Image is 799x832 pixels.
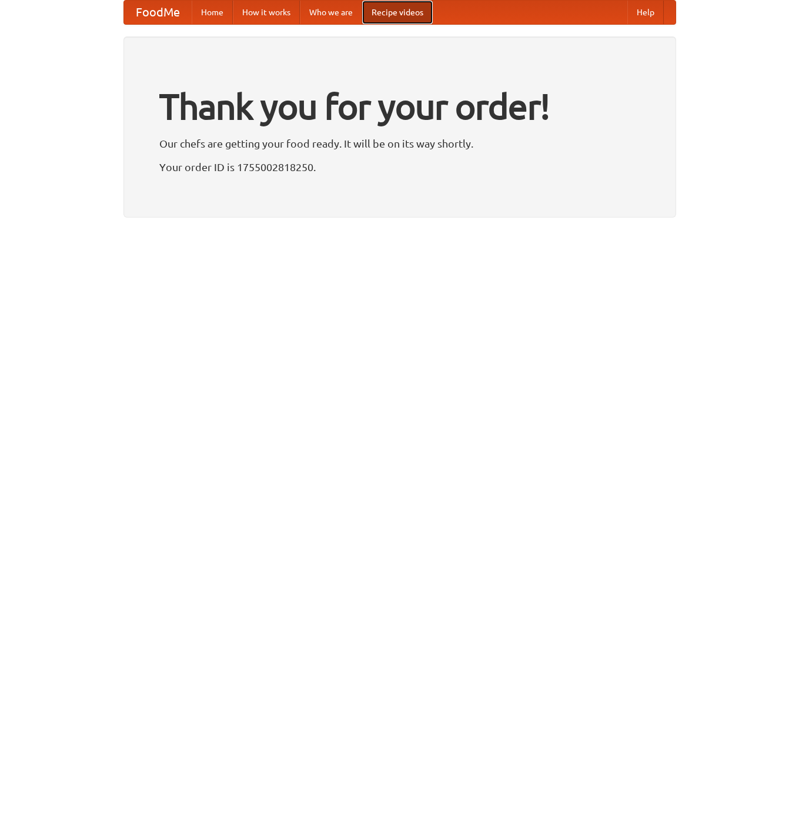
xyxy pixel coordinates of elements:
[627,1,664,24] a: Help
[192,1,233,24] a: Home
[233,1,300,24] a: How it works
[159,135,640,152] p: Our chefs are getting your food ready. It will be on its way shortly.
[159,78,640,135] h1: Thank you for your order!
[300,1,362,24] a: Who we are
[159,158,640,176] p: Your order ID is 1755002818250.
[362,1,433,24] a: Recipe videos
[124,1,192,24] a: FoodMe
